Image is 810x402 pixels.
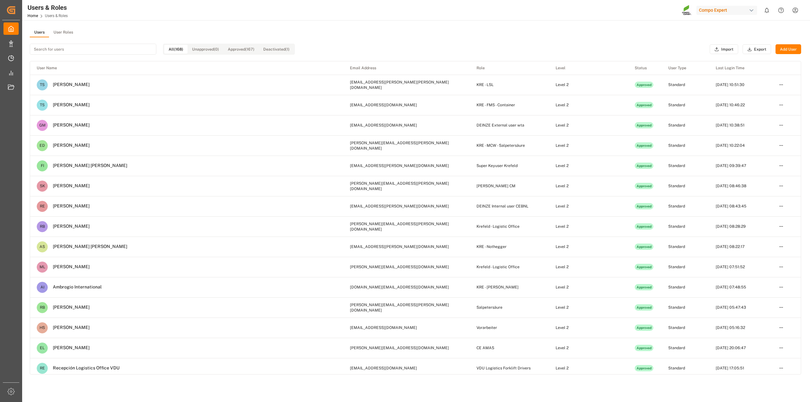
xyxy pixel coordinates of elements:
[470,257,549,277] td: Krefeld - Logistic Office
[470,95,549,115] td: KRE - FMS - Container
[549,358,628,378] td: Level 2
[343,156,470,176] td: [EMAIL_ADDRESS][PERSON_NAME][DOMAIN_NAME]
[662,95,709,115] td: Standard
[635,122,654,128] div: Approved
[48,244,127,250] div: [PERSON_NAME] [PERSON_NAME]
[48,203,90,209] div: [PERSON_NAME]
[48,325,90,331] div: [PERSON_NAME]
[48,163,127,169] div: [PERSON_NAME] [PERSON_NAME]
[760,3,774,17] button: show 0 new notifications
[343,318,470,338] td: [EMAIL_ADDRESS][DOMAIN_NAME]
[343,61,470,75] th: Email Address
[343,358,470,378] td: [EMAIL_ADDRESS][DOMAIN_NAME]
[549,176,628,196] td: Level 2
[549,61,628,75] th: Level
[470,358,549,378] td: VDU Logistics Forklift Drivers
[48,224,90,229] div: [PERSON_NAME]
[48,143,90,148] div: [PERSON_NAME]
[635,183,654,189] div: Approved
[470,75,549,95] td: KRE - LSL
[549,237,628,257] td: Level 2
[343,257,470,277] td: [PERSON_NAME][EMAIL_ADDRESS][DOMAIN_NAME]
[549,318,628,338] td: Level 2
[635,102,654,108] div: Approved
[662,257,709,277] td: Standard
[662,338,709,358] td: Standard
[709,277,772,297] td: [DATE] 07:48:55
[343,196,470,216] td: [EMAIL_ADDRESS][PERSON_NAME][DOMAIN_NAME]
[48,305,90,310] div: [PERSON_NAME]
[48,82,90,88] div: [PERSON_NAME]
[549,156,628,176] td: Level 2
[776,44,801,54] button: Add User
[164,45,188,54] button: All (168)
[635,365,654,371] div: Approved
[696,4,760,16] button: Compo Expert
[662,176,709,196] td: Standard
[709,216,772,237] td: [DATE] 08:28:29
[635,304,654,311] div: Approved
[774,3,788,17] button: Help Center
[48,365,120,371] div: Recepción Logistics Office VDU
[470,176,549,196] td: [PERSON_NAME] CM
[662,297,709,318] td: Standard
[709,176,772,196] td: [DATE] 08:46:38
[28,14,38,18] a: Home
[549,297,628,318] td: Level 2
[709,156,772,176] td: [DATE] 09:39:47
[662,216,709,237] td: Standard
[709,257,772,277] td: [DATE] 07:51:52
[662,75,709,95] td: Standard
[662,358,709,378] td: Standard
[343,277,470,297] td: [DOMAIN_NAME][EMAIL_ADDRESS][DOMAIN_NAME]
[635,244,654,250] div: Approved
[48,102,90,108] div: [PERSON_NAME]
[470,237,549,257] td: KRE - Nothegger
[662,196,709,216] td: Standard
[343,237,470,257] td: [EMAIL_ADDRESS][PERSON_NAME][DOMAIN_NAME]
[635,284,654,290] div: Approved
[709,135,772,156] td: [DATE] 10:22:04
[30,28,49,37] button: Users
[635,82,654,88] div: Approved
[549,277,628,297] td: Level 2
[662,156,709,176] td: Standard
[549,196,628,216] td: Level 2
[635,163,654,169] div: Approved
[628,61,662,75] th: Status
[48,122,90,128] div: [PERSON_NAME]
[709,358,772,378] td: [DATE] 17:05:51
[343,135,470,156] td: [PERSON_NAME][EMAIL_ADDRESS][PERSON_NAME][DOMAIN_NAME]
[343,95,470,115] td: [EMAIL_ADDRESS][DOMAIN_NAME]
[48,183,90,189] div: [PERSON_NAME]
[709,75,772,95] td: [DATE] 10:51:30
[48,284,102,290] div: Ambrogio International
[470,338,549,358] td: CE AMAS
[470,216,549,237] td: Krefeld - Logistic Office
[635,264,654,270] div: Approved
[470,115,549,135] td: DEINZE External user wta
[49,28,78,37] button: User Roles
[343,75,470,95] td: [EMAIL_ADDRESS][PERSON_NAME][PERSON_NAME][DOMAIN_NAME]
[662,277,709,297] td: Standard
[48,264,90,270] div: [PERSON_NAME]
[223,45,259,54] button: Approved (167)
[710,44,738,54] button: Import
[709,318,772,338] td: [DATE] 05:16:32
[709,338,772,358] td: [DATE] 20:06:47
[259,45,294,54] button: Deactivated (1)
[28,3,68,12] div: Users & Roles
[549,338,628,358] td: Level 2
[549,216,628,237] td: Level 2
[696,6,757,15] div: Compo Expert
[709,115,772,135] td: [DATE] 10:38:51
[662,318,709,338] td: Standard
[470,61,549,75] th: Role
[470,297,549,318] td: Salpetersäure
[682,5,692,16] img: Screenshot%202023-09-29%20at%2010.02.21.png_1712312052.png
[549,75,628,95] td: Level 2
[549,135,628,156] td: Level 2
[635,223,654,230] div: Approved
[343,338,470,358] td: [PERSON_NAME][EMAIL_ADDRESS][DOMAIN_NAME]
[470,196,549,216] td: DEINZE Internal user CEBNL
